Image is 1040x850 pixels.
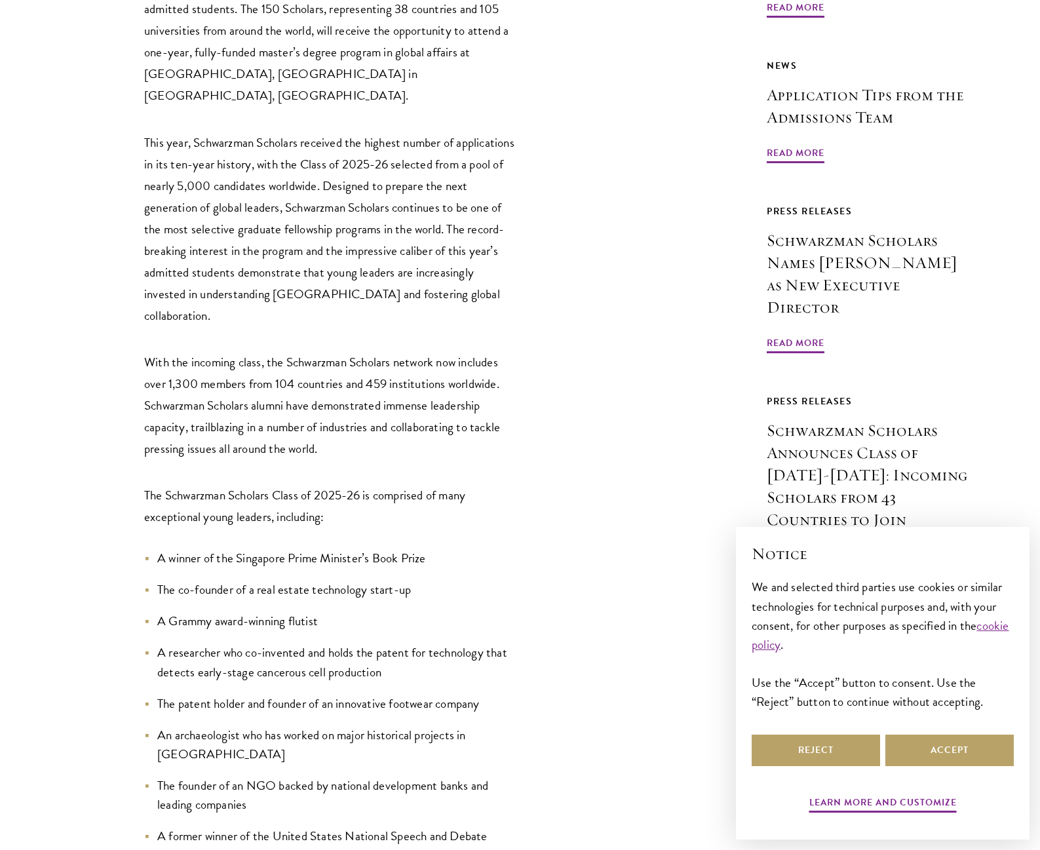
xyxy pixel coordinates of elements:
li: An archaeologist who has worked on major historical projects in [GEOGRAPHIC_DATA] [144,725,518,763]
span: Read More [767,145,824,165]
a: News Application Tips from the Admissions Team Read More [767,58,974,165]
h2: Notice [752,543,1014,565]
a: cookie policy [752,616,1009,654]
button: Reject [752,735,880,766]
li: A winner of the Singapore Prime Minister’s Book Prize [144,549,518,568]
li: The patent holder and founder of an innovative footwear company [144,694,518,713]
li: A researcher who co-invented and holds the patent for technology that detects early-stage cancero... [144,643,518,681]
div: We and selected third parties use cookies or similar technologies for technical purposes and, wit... [752,577,1014,710]
p: The Schwarzman Scholars Class of 2025-26 is comprised of many exceptional young leaders, including: [144,484,518,528]
div: News [767,58,974,74]
li: A Grammy award-winning flutist [144,611,518,630]
a: Press Releases Schwarzman Scholars Announces Class of [DATE]-[DATE]: Incoming Scholars from 43 Co... [767,393,974,634]
li: The co-founder of a real estate technology start-up [144,580,518,599]
p: This year, Schwarzman Scholars received the highest number of applications in its ten-year histor... [144,132,518,326]
div: Press Releases [767,393,974,410]
span: Read More [767,335,824,355]
li: The founder of an NGO backed by national development banks and leading companies [144,776,518,814]
h3: Schwarzman Scholars Names [PERSON_NAME] as New Executive Director [767,229,974,319]
div: Press Releases [767,203,974,220]
p: With the incoming class, the Schwarzman Scholars network now includes over 1,300 members from 104... [144,351,518,459]
h3: Schwarzman Scholars Announces Class of [DATE]-[DATE]: Incoming Scholars from 43 Countries to Join... [767,419,974,598]
a: Press Releases Schwarzman Scholars Names [PERSON_NAME] as New Executive Director Read More [767,203,974,355]
h3: Application Tips from the Admissions Team [767,84,974,128]
button: Learn more and customize [809,794,957,815]
button: Accept [885,735,1014,766]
